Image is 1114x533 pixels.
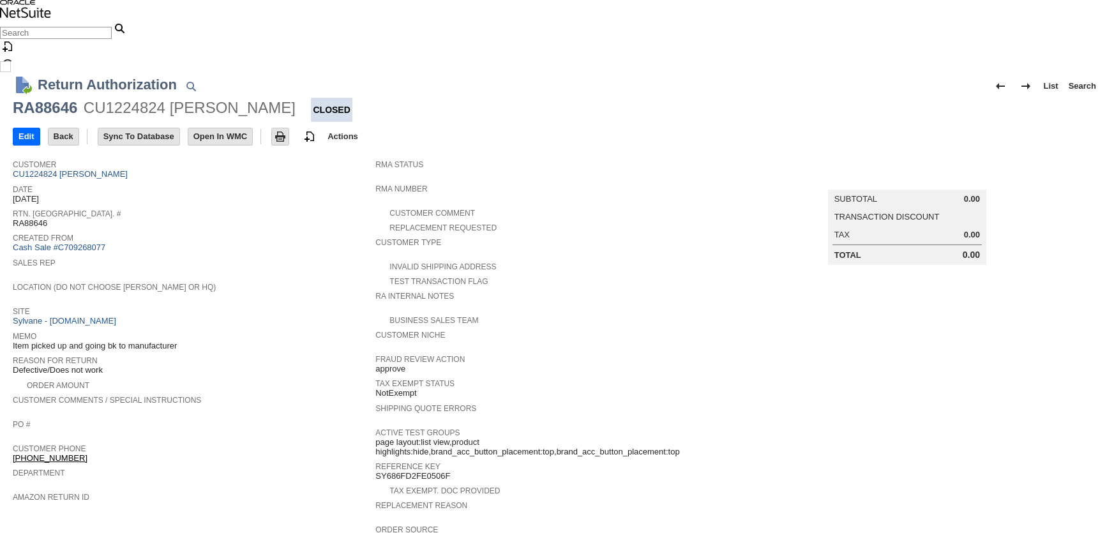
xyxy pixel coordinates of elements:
a: Reference Key [375,462,440,471]
a: Cash Sale #C709268077 [13,243,105,252]
span: 0.00 [964,194,980,204]
div: RA88646 [13,98,77,118]
a: Department [13,469,65,477]
a: Order Amount [27,381,89,390]
a: Memo [13,332,36,341]
div: Closed [311,98,352,122]
img: Previous [993,79,1008,94]
a: Replacement reason [375,501,467,510]
img: Quick Find [183,79,199,94]
a: RA Internal Notes [375,292,454,301]
a: Replacement Requested [389,223,497,232]
a: Customer Phone [13,444,86,453]
a: List [1039,76,1064,96]
a: Amazon Return ID [13,493,89,502]
span: 0.00 [963,250,980,260]
a: Customer Type [375,238,441,247]
a: Tax Exempt Status [375,379,455,388]
h1: Return Authorization [38,74,177,95]
a: Search [1064,76,1101,96]
span: 0.00 [964,230,980,240]
a: Tax [834,230,850,239]
a: Date [13,185,33,194]
span: Defective/Does not work [13,365,103,375]
a: Created From [13,234,73,243]
a: Customer [13,160,56,169]
a: Invalid Shipping Address [389,262,496,271]
input: Print [272,128,289,145]
a: CU1224824 [PERSON_NAME] [13,169,131,179]
a: Sales Rep [13,259,56,267]
a: Actions [322,131,363,141]
a: Tax Exempt. Doc Provided [389,486,500,495]
span: Item picked up and going bk to manufacturer [13,341,177,351]
span: page layout:list view,product highlights:hide,brand_acc_button_placement:top,brand_acc_button_pla... [375,437,732,457]
input: Back [49,128,79,145]
span: SY686FD2FE0506F [375,471,450,481]
a: Active Test Groups [375,428,460,437]
a: Total [834,250,861,260]
input: Sync To Database [98,128,179,145]
a: Rtn. [GEOGRAPHIC_DATA]. # [13,209,121,218]
img: Print [273,129,288,144]
a: PO # [13,420,30,429]
a: RMA Status [375,160,423,169]
caption: Summary [828,169,986,190]
a: Location (Do Not Choose [PERSON_NAME] or HQ) [13,283,216,292]
input: Open In WMC [188,128,253,145]
svg: Search [112,20,127,36]
a: [PHONE_NUMBER] [13,453,87,463]
a: Customer Comments / Special Instructions [13,396,201,405]
a: Subtotal [834,194,877,204]
a: Transaction Discount [834,212,940,221]
a: Customer Comment [389,209,475,218]
span: [DATE] [13,194,39,204]
a: Shipping Quote Errors [375,404,476,413]
a: Sylvane - [DOMAIN_NAME] [13,316,119,326]
a: Site [13,307,30,316]
div: CU1224824 [PERSON_NAME] [84,98,296,118]
a: Test Transaction Flag [389,277,488,286]
img: Next [1018,79,1034,94]
span: RA88646 [13,218,47,229]
a: Fraud Review Action [375,355,465,364]
a: Customer Niche [375,331,445,340]
img: add-record.svg [302,129,317,144]
span: approve [375,364,405,374]
input: Edit [13,128,40,145]
a: Reason For Return [13,356,98,365]
a: Business Sales Team [389,316,478,325]
a: RMA Number [375,184,427,193]
span: NotExempt [375,388,416,398]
